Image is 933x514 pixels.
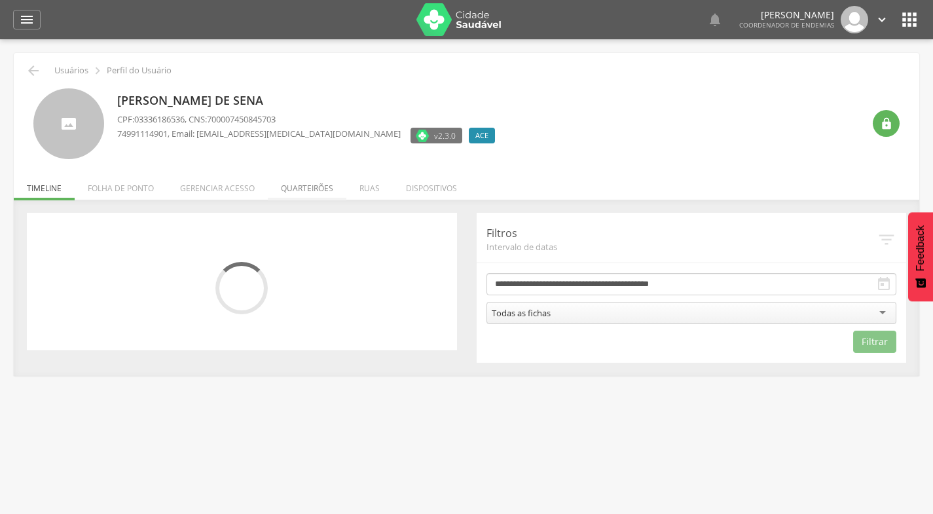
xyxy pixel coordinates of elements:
[13,10,41,29] a: 
[167,170,268,200] li: Gerenciar acesso
[877,230,896,249] i: 
[54,65,88,76] p: Usuários
[739,20,834,29] span: Coordenador de Endemias
[26,63,41,79] i: Voltar
[915,225,926,271] span: Feedback
[207,113,276,125] span: 700007450845703
[411,128,462,143] label: Versão do aplicativo
[90,64,105,78] i: 
[19,12,35,28] i: 
[475,130,488,141] span: ACE
[707,12,723,28] i: 
[134,113,185,125] span: 03336186536
[117,128,168,139] span: 74991114901
[434,129,456,142] span: v2.3.0
[268,170,346,200] li: Quarteirões
[908,212,933,301] button: Feedback - Mostrar pesquisa
[880,117,893,130] i: 
[875,12,889,27] i: 
[486,241,877,253] span: Intervalo de datas
[873,110,900,137] div: Resetar senha
[117,92,502,109] p: [PERSON_NAME] de Sena
[707,6,723,33] a: 
[117,128,401,140] p: , Email: [EMAIL_ADDRESS][MEDICAL_DATA][DOMAIN_NAME]
[875,6,889,33] a: 
[117,113,502,126] p: CPF: , CNS:
[75,170,167,200] li: Folha de ponto
[899,9,920,30] i: 
[346,170,393,200] li: Ruas
[486,226,877,241] p: Filtros
[853,331,896,353] button: Filtrar
[876,276,892,292] i: 
[492,307,551,319] div: Todas as fichas
[107,65,172,76] p: Perfil do Usuário
[739,10,834,20] p: [PERSON_NAME]
[393,170,470,200] li: Dispositivos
